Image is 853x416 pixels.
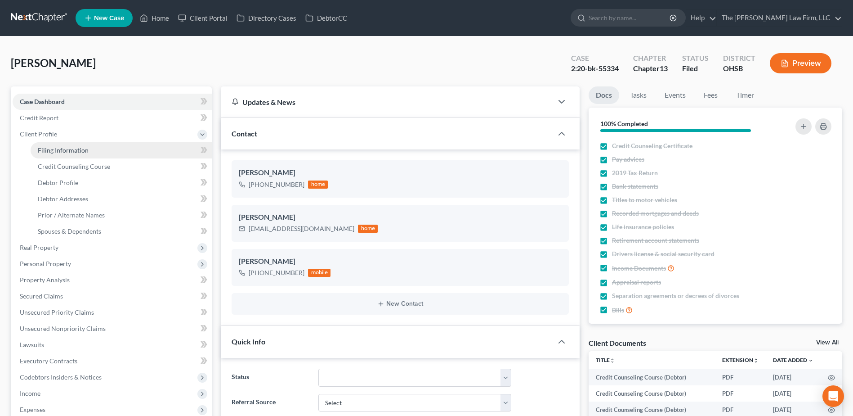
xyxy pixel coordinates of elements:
[589,338,646,348] div: Client Documents
[239,212,562,223] div: [PERSON_NAME]
[612,209,699,218] span: Recorded mortgages and deeds
[612,291,739,300] span: Separation agreements or decrees of divorces
[20,406,45,413] span: Expenses
[682,53,709,63] div: Status
[589,9,671,26] input: Search by name...
[249,180,304,189] div: [PHONE_NUMBER]
[808,358,813,363] i: expand_more
[612,182,658,191] span: Bank statements
[20,325,106,332] span: Unsecured Nonpriority Claims
[227,369,313,387] label: Status
[38,211,105,219] span: Prior / Alternate Names
[571,63,619,74] div: 2:20-bk-55334
[686,10,716,26] a: Help
[38,163,110,170] span: Credit Counseling Course
[589,369,715,385] td: Credit Counseling Course (Debtor)
[308,269,330,277] div: mobile
[571,53,619,63] div: Case
[822,385,844,407] div: Open Intercom Messenger
[723,63,755,74] div: OHSB
[697,86,725,104] a: Fees
[301,10,352,26] a: DebtorCC
[723,53,755,63] div: District
[13,304,212,321] a: Unsecured Priority Claims
[31,158,212,175] a: Credit Counseling Course
[13,321,212,337] a: Unsecured Nonpriority Claims
[766,385,821,402] td: [DATE]
[612,278,661,287] span: Appraisal reports
[94,15,124,22] span: New Case
[308,181,328,189] div: home
[358,225,378,233] div: home
[31,142,212,158] a: Filing Information
[249,268,304,277] div: [PHONE_NUMBER]
[20,114,58,122] span: Credit Report
[20,373,102,381] span: Codebtors Insiders & Notices
[38,146,89,154] span: Filing Information
[770,53,831,73] button: Preview
[31,223,212,240] a: Spouses & Dependents
[20,357,77,365] span: Executory Contracts
[682,63,709,74] div: Filed
[232,337,265,346] span: Quick Info
[610,358,615,363] i: unfold_more
[20,276,70,284] span: Property Analysis
[174,10,232,26] a: Client Portal
[612,236,699,245] span: Retirement account statements
[633,63,668,74] div: Chapter
[612,195,677,204] span: Titles to motor vehicles
[249,224,354,233] div: [EMAIL_ADDRESS][DOMAIN_NAME]
[722,357,759,363] a: Extensionunfold_more
[717,10,842,26] a: The [PERSON_NAME] Law Firm, LLC
[239,300,562,307] button: New Contact
[612,306,624,315] span: Bills
[20,308,94,316] span: Unsecured Priority Claims
[232,97,542,107] div: Updates & News
[20,98,65,105] span: Case Dashboard
[612,249,715,258] span: Drivers license & social security card
[38,179,78,186] span: Debtor Profile
[633,53,668,63] div: Chapter
[13,110,212,126] a: Credit Report
[612,168,658,177] span: 2019 Tax Return
[11,56,96,69] span: [PERSON_NAME]
[227,394,313,412] label: Referral Source
[13,94,212,110] a: Case Dashboard
[753,358,759,363] i: unfold_more
[31,191,212,207] a: Debtor Addresses
[20,244,58,251] span: Real Property
[612,155,644,164] span: Pay advices
[38,227,101,235] span: Spouses & Dependents
[816,339,839,346] a: View All
[31,175,212,191] a: Debtor Profile
[729,86,761,104] a: Timer
[612,264,666,273] span: Income Documents
[766,369,821,385] td: [DATE]
[657,86,693,104] a: Events
[232,129,257,138] span: Contact
[232,10,301,26] a: Directory Cases
[135,10,174,26] a: Home
[715,369,766,385] td: PDF
[20,292,63,300] span: Secured Claims
[773,357,813,363] a: Date Added expand_more
[20,389,40,397] span: Income
[596,357,615,363] a: Titleunfold_more
[239,167,562,178] div: [PERSON_NAME]
[715,385,766,402] td: PDF
[623,86,654,104] a: Tasks
[600,120,648,127] strong: 100% Completed
[20,260,71,267] span: Personal Property
[20,341,44,348] span: Lawsuits
[612,222,674,231] span: Life insurance policies
[589,385,715,402] td: Credit Counseling Course (Debtor)
[13,337,212,353] a: Lawsuits
[589,86,619,104] a: Docs
[13,272,212,288] a: Property Analysis
[38,195,88,203] span: Debtor Addresses
[31,207,212,223] a: Prior / Alternate Names
[612,141,692,150] span: Credit Counseling Certificate
[13,288,212,304] a: Secured Claims
[20,130,57,138] span: Client Profile
[660,64,668,72] span: 13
